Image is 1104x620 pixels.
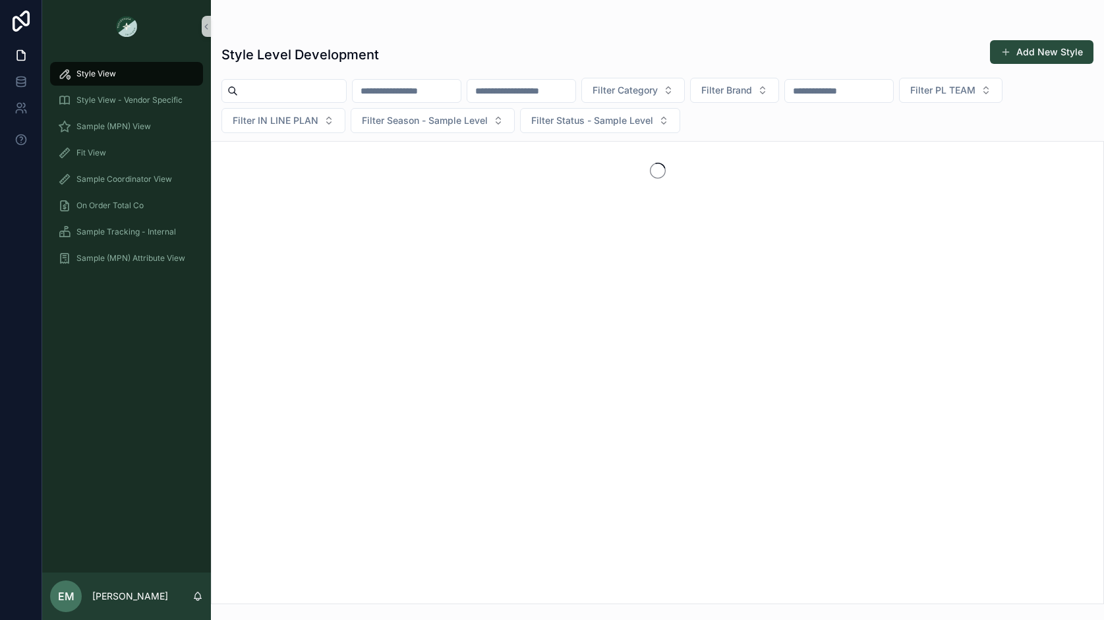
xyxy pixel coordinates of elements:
span: Sample Tracking - Internal [76,227,176,237]
span: Style View - Vendor Specific [76,95,183,105]
span: Filter Season - Sample Level [362,114,488,127]
span: EM [58,588,74,604]
p: [PERSON_NAME] [92,590,168,603]
button: Select Button [221,108,345,133]
span: Sample (MPN) Attribute View [76,253,185,264]
button: Select Button [520,108,680,133]
a: Style View - Vendor Specific [50,88,203,112]
a: Sample (MPN) Attribute View [50,246,203,270]
button: Add New Style [990,40,1093,64]
button: Select Button [351,108,515,133]
button: Select Button [899,78,1002,103]
h1: Style Level Development [221,45,379,64]
a: Sample Tracking - Internal [50,220,203,244]
span: Sample (MPN) View [76,121,151,132]
div: scrollable content [42,53,211,287]
span: Style View [76,69,116,79]
span: Sample Coordinator View [76,174,172,184]
button: Select Button [690,78,779,103]
a: Sample Coordinator View [50,167,203,191]
img: App logo [116,16,137,37]
a: Style View [50,62,203,86]
span: Filter IN LINE PLAN [233,114,318,127]
span: Fit View [76,148,106,158]
a: Fit View [50,141,203,165]
span: Filter Category [593,84,658,97]
span: Filter Brand [701,84,752,97]
a: On Order Total Co [50,194,203,217]
span: On Order Total Co [76,200,144,211]
a: Sample (MPN) View [50,115,203,138]
span: Filter Status - Sample Level [531,114,653,127]
span: Filter PL TEAM [910,84,975,97]
button: Select Button [581,78,685,103]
